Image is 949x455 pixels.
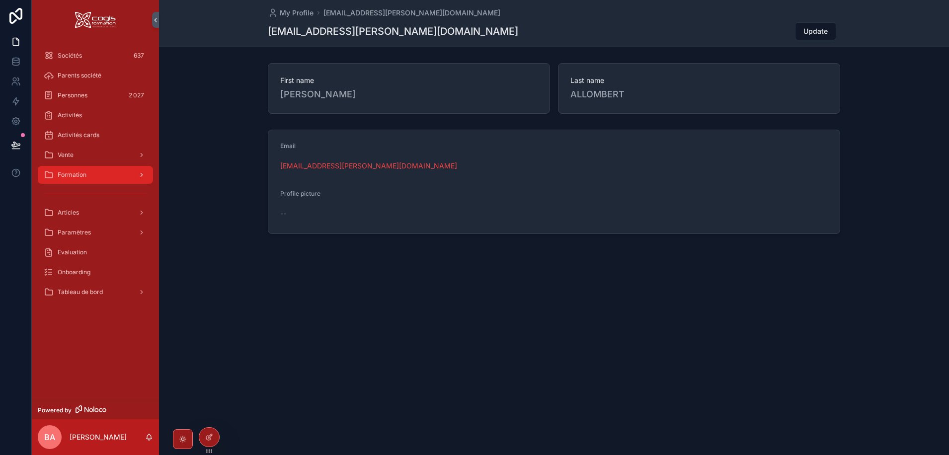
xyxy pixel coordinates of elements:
span: Activités [58,111,82,119]
a: My Profile [268,8,314,18]
a: Powered by [32,401,159,419]
span: Formation [58,171,86,179]
span: [PERSON_NAME] [280,87,538,101]
span: BA [44,431,55,443]
a: Parents société [38,67,153,84]
h1: [EMAIL_ADDRESS][PERSON_NAME][DOMAIN_NAME] [268,24,518,38]
span: Articles [58,209,79,217]
span: First name [280,76,538,85]
span: Last name [570,76,828,85]
div: 637 [131,50,147,62]
a: Paramètres [38,224,153,241]
span: Email [280,142,296,150]
span: Paramètres [58,228,91,236]
span: Onboarding [58,268,90,276]
a: Tableau de bord [38,283,153,301]
a: [EMAIL_ADDRESS][PERSON_NAME][DOMAIN_NAME] [280,161,457,171]
span: Powered by [38,406,72,414]
img: App logo [75,12,116,28]
span: Personnes [58,91,87,99]
div: 2 027 [126,89,147,101]
span: ALLOMBERT [570,87,828,101]
span: Parents société [58,72,101,79]
span: Sociétés [58,52,82,60]
span: My Profile [280,8,314,18]
span: Evaluation [58,248,87,256]
span: Profile picture [280,190,320,197]
span: -- [280,209,286,219]
span: Update [803,26,828,36]
span: Tableau de bord [58,288,103,296]
span: Vente [58,151,74,159]
p: [PERSON_NAME] [70,432,127,442]
a: Onboarding [38,263,153,281]
span: Activités cards [58,131,99,139]
a: [EMAIL_ADDRESS][PERSON_NAME][DOMAIN_NAME] [323,8,500,18]
a: Activités cards [38,126,153,144]
button: Update [795,22,836,40]
a: Evaluation [38,243,153,261]
a: Activités [38,106,153,124]
a: Formation [38,166,153,184]
a: Sociétés637 [38,47,153,65]
a: Vente [38,146,153,164]
a: Personnes2 027 [38,86,153,104]
div: scrollable content [32,40,159,314]
a: Articles [38,204,153,222]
